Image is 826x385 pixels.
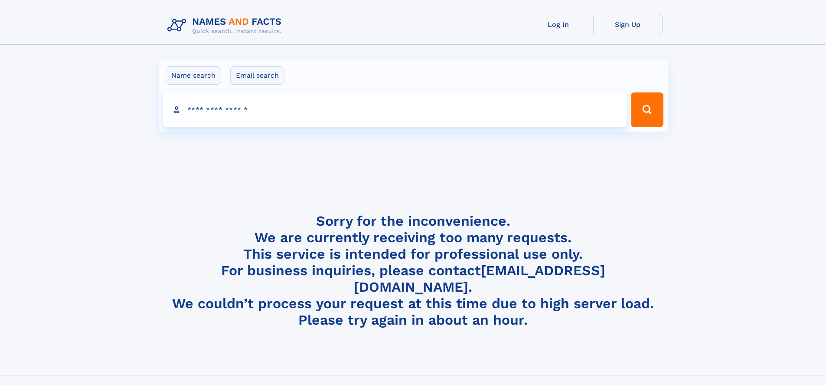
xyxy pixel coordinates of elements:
[524,14,593,35] a: Log In
[164,213,663,329] h4: Sorry for the inconvenience. We are currently receiving too many requests. This service is intend...
[631,92,663,127] button: Search Button
[166,66,221,85] label: Name search
[230,66,284,85] label: Email search
[163,92,627,127] input: search input
[164,14,289,37] img: Logo Names and Facts
[593,14,663,35] a: Sign Up
[354,262,605,295] a: [EMAIL_ADDRESS][DOMAIN_NAME]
